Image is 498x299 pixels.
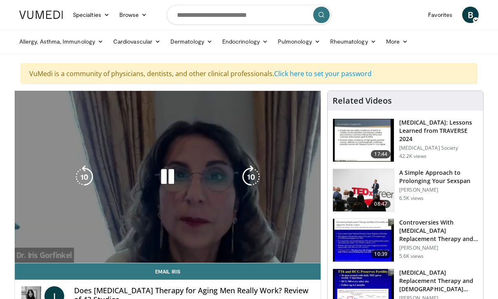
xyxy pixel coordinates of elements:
a: Specialties [68,7,114,23]
p: [MEDICAL_DATA] Society [399,145,478,151]
a: 08:47 A Simple Approach to Prolonging Your Sexspan [PERSON_NAME] 6.5K views [333,169,478,212]
a: Cardiovascular [108,33,165,50]
p: 6.5K views [399,195,424,202]
h3: Controversies With [MEDICAL_DATA] Replacement Therapy and [MEDICAL_DATA] Can… [399,218,478,243]
a: More [381,33,413,50]
h3: A Simple Approach to Prolonging Your Sexspan [399,169,478,185]
a: Dermatology [165,33,217,50]
a: Endocrinology [217,33,273,50]
span: 10:39 [371,250,391,258]
a: B [462,7,479,23]
input: Search topics, interventions [167,5,331,25]
a: Rheumatology [325,33,381,50]
a: Favorites [423,7,457,23]
a: Allergy, Asthma, Immunology [14,33,108,50]
img: 418933e4-fe1c-4c2e-be56-3ce3ec8efa3b.150x105_q85_crop-smart_upscale.jpg [333,219,394,262]
img: 1317c62a-2f0d-4360-bee0-b1bff80fed3c.150x105_q85_crop-smart_upscale.jpg [333,119,394,162]
a: Email Iris [15,263,321,280]
a: Pulmonology [273,33,325,50]
a: Browse [114,7,152,23]
h3: [MEDICAL_DATA]: Lessons Learned from TRAVERSE 2024 [399,118,478,143]
img: c4bd4661-e278-4c34-863c-57c104f39734.150x105_q85_crop-smart_upscale.jpg [333,169,394,212]
a: Click here to set your password [274,69,372,78]
div: VuMedi is a community of physicians, dentists, and other clinical professionals. [21,63,477,84]
p: 5.6K views [399,253,424,260]
p: [PERSON_NAME] [399,187,478,193]
span: 17:44 [371,150,391,158]
a: 10:39 Controversies With [MEDICAL_DATA] Replacement Therapy and [MEDICAL_DATA] Can… [PERSON_NAME]... [333,218,478,262]
a: 17:44 [MEDICAL_DATA]: Lessons Learned from TRAVERSE 2024 [MEDICAL_DATA] Society 42.2K views [333,118,478,162]
p: 42.2K views [399,153,426,160]
span: 08:47 [371,200,391,208]
h3: [MEDICAL_DATA] Replacement Therapy and [DEMOGRAPHIC_DATA] Fertility [399,269,478,293]
p: [PERSON_NAME] [399,245,478,251]
video-js: Video Player [15,91,321,263]
img: VuMedi Logo [19,11,63,19]
h4: Related Videos [333,96,392,106]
